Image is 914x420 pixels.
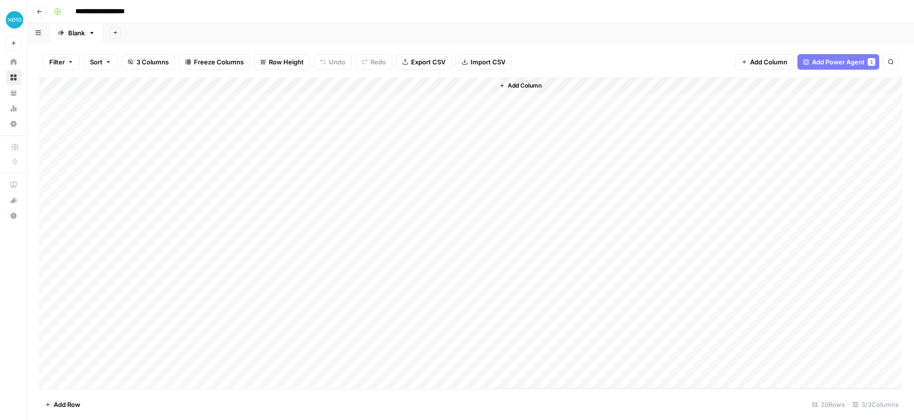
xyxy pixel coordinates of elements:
[750,57,787,67] span: Add Column
[735,54,794,70] button: Add Column
[54,400,80,409] span: Add Row
[121,54,175,70] button: 3 Columns
[6,116,21,132] a: Settings
[870,58,873,66] span: 1
[269,57,304,67] span: Row Height
[797,54,879,70] button: Add Power Agent1
[6,193,21,208] button: What's new?
[90,57,103,67] span: Sort
[370,57,386,67] span: Redo
[68,28,85,38] div: Blank
[868,58,875,66] div: 1
[6,11,23,29] img: XeroOps Logo
[49,23,103,43] a: Blank
[6,70,21,85] a: Browse
[254,54,310,70] button: Row Height
[6,85,21,101] a: Your Data
[849,397,902,412] div: 3/3 Columns
[6,101,21,116] a: Usage
[396,54,452,70] button: Export CSV
[179,54,250,70] button: Freeze Columns
[329,57,345,67] span: Undo
[6,8,21,32] button: Workspace: XeroOps
[808,397,849,412] div: 20 Rows
[6,54,21,70] a: Home
[43,54,80,70] button: Filter
[136,57,169,67] span: 3 Columns
[411,57,445,67] span: Export CSV
[471,57,505,67] span: Import CSV
[49,57,65,67] span: Filter
[355,54,392,70] button: Redo
[84,54,118,70] button: Sort
[456,54,512,70] button: Import CSV
[508,81,542,90] span: Add Column
[812,57,865,67] span: Add Power Agent
[39,397,86,412] button: Add Row
[314,54,352,70] button: Undo
[495,79,545,92] button: Add Column
[6,177,21,193] a: AirOps Academy
[6,208,21,224] button: Help + Support
[194,57,244,67] span: Freeze Columns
